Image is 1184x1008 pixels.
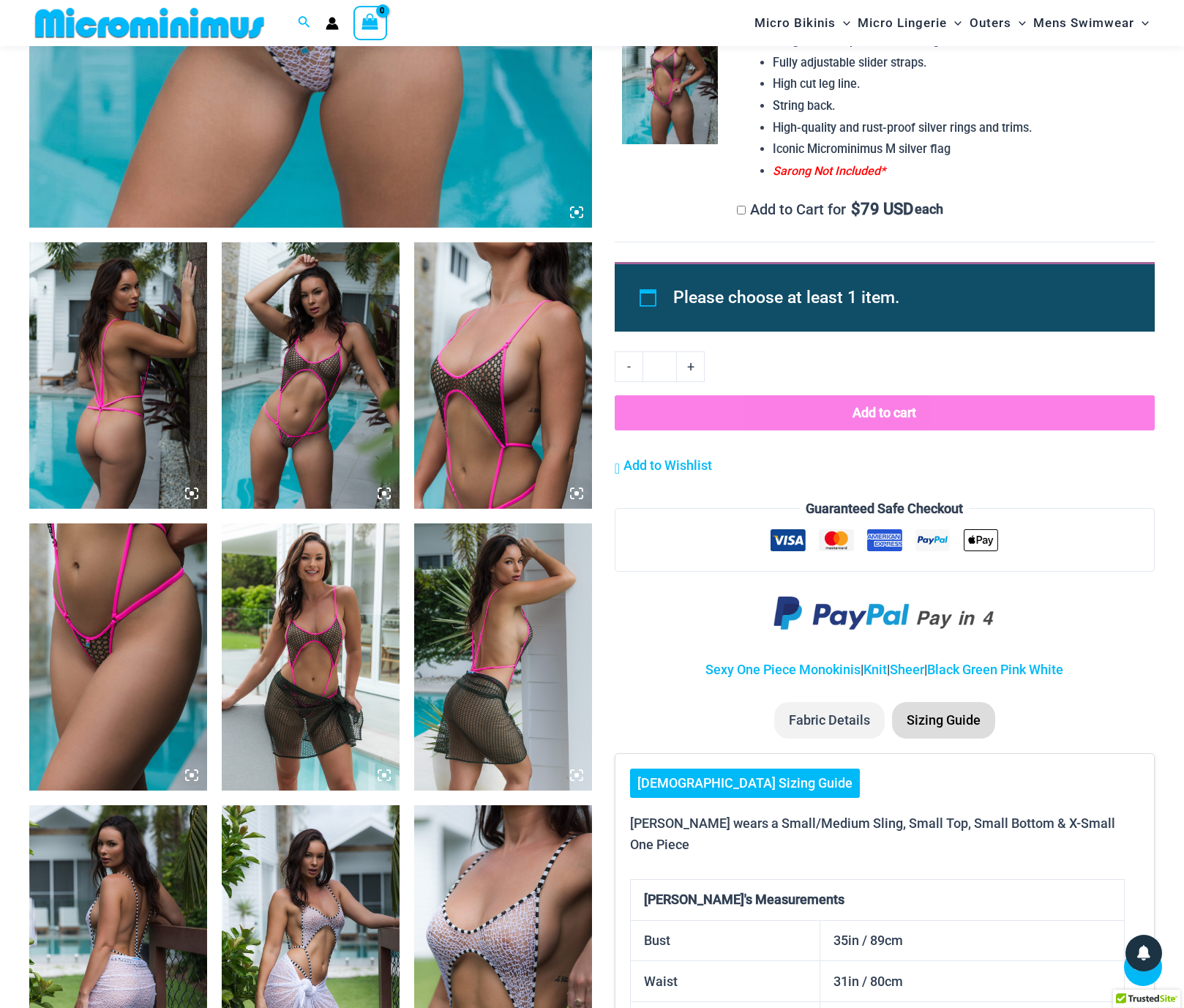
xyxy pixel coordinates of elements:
img: Inferno Mesh Olive Fuchsia 8561 One Piece [222,242,400,509]
a: View Shopping Cart, empty [353,6,387,40]
a: Add to Wishlist [615,455,712,477]
img: Inferno Mesh Olive Fuchsia 8561 One Piece St Martin Khaki 5996 Sarong [222,523,400,790]
span: 79 USD [851,202,913,217]
img: Inferno Mesh Olive Fuchsia 8561 One Piece St Martin Khaki 5996 Sarong [414,523,592,790]
a: Black [927,662,959,677]
span: Menu Toggle [1134,4,1149,42]
img: Inferno Mesh Olive Fuchsia 8561 One Piece [29,242,207,509]
td: Bust [631,921,820,962]
a: - [615,351,642,382]
a: Green [962,662,997,677]
a: White [1029,662,1063,677]
td: Waist [631,961,820,1002]
img: MM SHOP LOGO FLAT [29,7,270,40]
span: $ [851,200,861,218]
li: High-quality and rust-proof silver rings and trims. [773,117,1143,139]
a: [DEMOGRAPHIC_DATA] Sizing Guide [630,769,860,798]
a: Pink [1000,662,1026,677]
span: Mens Swimwear [1033,4,1134,42]
td: 31in / 80cm [820,961,1125,1002]
button: Add to cart [615,395,1155,430]
input: Add to Cart for$79 USD each [737,206,746,214]
a: Account icon link [326,17,339,30]
a: Sexy One Piece Monokinis [705,662,861,677]
th: [PERSON_NAME]'s Measurements [631,880,1125,921]
a: Knit [863,662,887,677]
span: Menu Toggle [947,4,962,42]
li: Fabric Details [774,702,885,739]
li: Fully adjustable slider straps. [773,52,1143,74]
span: Add to Wishlist [623,458,712,473]
span: Menu Toggle [836,4,850,42]
label: Add to Cart for [737,201,943,218]
span: Micro Lingerie [858,4,947,42]
a: Micro LingerieMenu ToggleMenu Toggle [854,4,965,42]
li: High cut leg line. [773,73,1143,95]
span: Sarong Not Included* [773,164,885,178]
img: Inferno Mesh Olive Fuchsia 8561 One Piece [29,523,207,790]
a: + [677,351,705,382]
li: Please choose at least 1 item. [673,281,1121,315]
li: String back. [773,95,1143,117]
span: Outers [970,4,1011,42]
li: Iconic Microminimus M silver flag [773,138,1143,160]
nav: Site Navigation [749,2,1155,44]
li: Sizing Guide [892,702,995,739]
img: Inferno Mesh Olive Fuchsia 8561 One Piece [414,242,592,509]
a: Mens SwimwearMenu ToggleMenu Toggle [1030,4,1153,42]
p: | | | [615,659,1155,681]
a: Search icon link [298,14,311,32]
input: Product quantity [642,351,677,382]
a: Micro BikinisMenu ToggleMenu Toggle [751,4,854,42]
legend: Guaranteed Safe Checkout [800,498,969,520]
a: OutersMenu ToggleMenu Toggle [966,4,1030,42]
span: Micro Bikinis [754,4,836,42]
span: each [915,202,943,217]
span: Menu Toggle [1011,4,1026,42]
td: 35in / 89cm [820,921,1125,962]
p: [PERSON_NAME] wears a Small/Medium Sling, Small Top, Small Bottom & X-Small One Piece [630,813,1125,856]
a: Sheer [890,662,924,677]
